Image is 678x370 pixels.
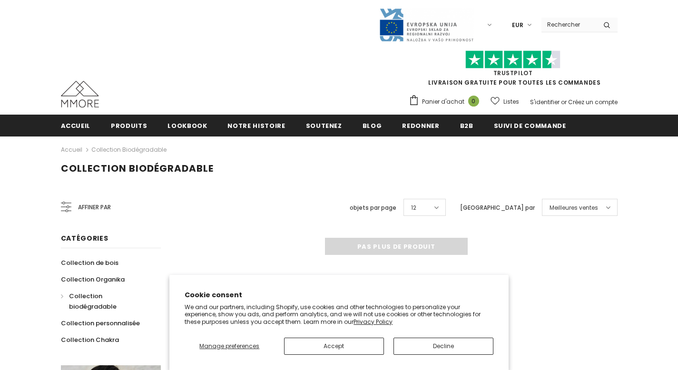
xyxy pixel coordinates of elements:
input: Search Site [541,18,596,31]
img: Faites confiance aux étoiles pilotes [465,50,560,69]
span: 0 [468,96,479,107]
img: Cas MMORE [61,81,99,107]
span: Blog [363,121,382,130]
span: Collection de bois [61,258,118,267]
a: Suivi de commande [494,115,566,136]
a: S'identifier [530,98,560,106]
a: Collection Organika [61,271,125,288]
span: Lookbook [167,121,207,130]
a: Redonner [402,115,439,136]
a: Listes [491,93,519,110]
span: Meilleures ventes [550,203,598,213]
span: Affiner par [78,202,111,213]
a: Javni Razpis [379,20,474,29]
span: Panier d'achat [422,97,464,107]
span: Collection Organika [61,275,125,284]
span: soutenez [306,121,342,130]
button: Accept [284,338,384,355]
button: Manage preferences [185,338,274,355]
span: Redonner [402,121,439,130]
span: LIVRAISON GRATUITE POUR TOUTES LES COMMANDES [409,55,618,87]
span: or [561,98,567,106]
a: B2B [460,115,473,136]
a: Produits [111,115,147,136]
a: soutenez [306,115,342,136]
span: Suivi de commande [494,121,566,130]
span: Produits [111,121,147,130]
span: Listes [503,97,519,107]
span: EUR [512,20,523,30]
a: Créez un compte [568,98,618,106]
span: Notre histoire [227,121,285,130]
a: Lookbook [167,115,207,136]
span: Accueil [61,121,91,130]
span: Manage preferences [199,342,259,350]
span: Collection biodégradable [61,162,214,175]
a: TrustPilot [493,69,533,77]
a: Panier d'achat 0 [409,95,484,109]
a: Notre histoire [227,115,285,136]
a: Collection biodégradable [61,288,150,315]
button: Decline [393,338,493,355]
label: [GEOGRAPHIC_DATA] par [460,203,535,213]
a: Privacy Policy [354,318,393,326]
span: Collection biodégradable [69,292,117,311]
label: objets par page [350,203,396,213]
a: Collection personnalisée [61,315,140,331]
span: Catégories [61,234,108,243]
p: We and our partners, including Shopify, use cookies and other technologies to personalize your ex... [185,303,493,326]
span: B2B [460,121,473,130]
h2: Cookie consent [185,290,493,300]
a: Collection Chakra [61,331,119,348]
span: Collection personnalisée [61,319,140,328]
img: Javni Razpis [379,8,474,42]
a: Accueil [61,115,91,136]
a: Blog [363,115,382,136]
a: Collection biodégradable [91,146,167,154]
a: Collection de bois [61,254,118,271]
span: 12 [411,203,416,213]
span: Collection Chakra [61,335,119,344]
a: Accueil [61,144,82,156]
